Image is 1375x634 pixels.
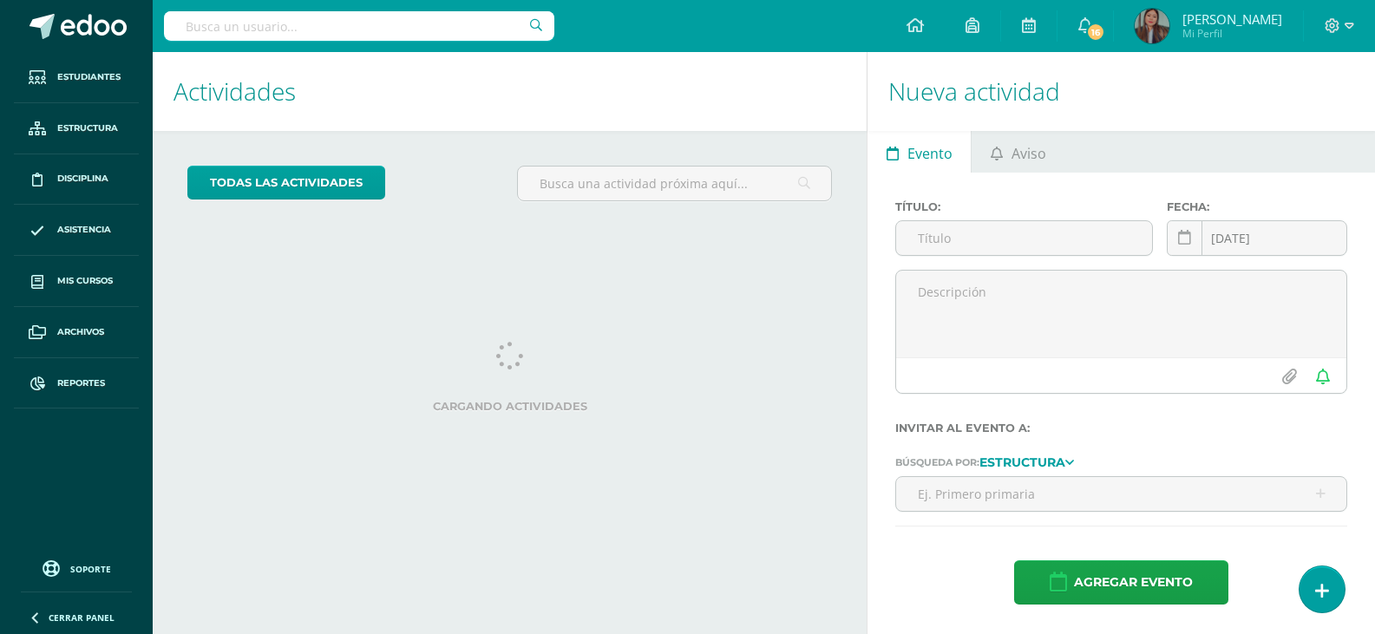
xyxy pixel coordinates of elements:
[1074,561,1193,604] span: Agregar evento
[972,131,1064,173] a: Aviso
[57,172,108,186] span: Disciplina
[57,274,113,288] span: Mis cursos
[979,455,1074,467] a: Estructura
[1182,26,1282,41] span: Mi Perfil
[14,52,139,103] a: Estudiantes
[164,11,554,41] input: Busca un usuario...
[187,400,832,413] label: Cargando actividades
[1085,23,1104,42] span: 16
[187,166,385,199] a: todas las Actividades
[895,456,979,468] span: Búsqueda por:
[1014,560,1228,605] button: Agregar evento
[1168,221,1346,255] input: Fecha de entrega
[21,556,132,579] a: Soporte
[57,223,111,237] span: Asistencia
[1167,200,1347,213] label: Fecha:
[57,121,118,135] span: Estructura
[49,611,115,624] span: Cerrar panel
[14,154,139,206] a: Disciplina
[868,131,971,173] a: Evento
[57,70,121,84] span: Estudiantes
[70,563,111,575] span: Soporte
[14,205,139,256] a: Asistencia
[1182,10,1282,28] span: [PERSON_NAME]
[1012,133,1046,174] span: Aviso
[896,221,1152,255] input: Título
[1135,9,1169,43] img: e0e3018be148909e9b9cf69bbfc1c52d.png
[888,52,1354,131] h1: Nueva actividad
[14,358,139,409] a: Reportes
[896,477,1346,511] input: Ej. Primero primaria
[174,52,846,131] h1: Actividades
[518,167,832,200] input: Busca una actividad próxima aquí...
[57,325,104,339] span: Archivos
[14,103,139,154] a: Estructura
[57,376,105,390] span: Reportes
[907,133,953,174] span: Evento
[895,422,1347,435] label: Invitar al evento a:
[14,256,139,307] a: Mis cursos
[14,307,139,358] a: Archivos
[979,454,1065,470] strong: Estructura
[895,200,1153,213] label: Título:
